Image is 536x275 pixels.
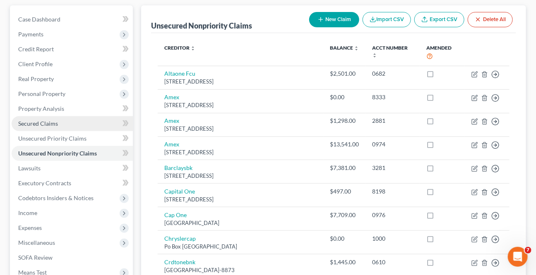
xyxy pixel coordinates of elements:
[164,188,195,195] a: Capital One
[525,247,531,253] span: 7
[330,117,359,125] div: $1,298.00
[164,243,317,251] div: Po Box [GEOGRAPHIC_DATA]
[12,131,133,146] a: Unsecured Priority Claims
[330,93,359,101] div: $0.00
[164,235,196,242] a: Chryslercap
[508,247,528,267] iframe: Intercom live chat
[373,258,413,266] div: 0610
[373,140,413,148] div: 0974
[18,150,97,157] span: Unsecured Nonpriority Claims
[164,258,195,265] a: Crdtonebnk
[12,42,133,57] a: Credit Report
[164,172,317,180] div: [STREET_ADDRESS]
[18,45,54,53] span: Credit Report
[420,40,465,66] th: Amended
[373,117,413,125] div: 2881
[18,31,43,38] span: Payments
[363,12,411,27] button: Import CSV
[164,141,179,148] a: Amex
[164,70,195,77] a: Altaone Fcu
[18,254,53,261] span: SOFA Review
[18,135,87,142] span: Unsecured Priority Claims
[373,234,413,243] div: 1000
[330,45,359,51] a: Balance unfold_more
[164,93,179,100] a: Amex
[330,69,359,78] div: $2,501.00
[12,250,133,265] a: SOFA Review
[330,258,359,266] div: $1,445.00
[18,120,58,127] span: Secured Claims
[151,21,252,31] div: Unsecured Nonpriority Claims
[164,45,195,51] a: Creditor unfold_more
[12,146,133,161] a: Unsecured Nonpriority Claims
[164,266,317,274] div: [GEOGRAPHIC_DATA]-8873
[373,93,413,101] div: 8333
[164,219,317,227] div: [GEOGRAPHIC_DATA]
[468,12,513,27] button: Delete All
[330,164,359,172] div: $7,381.00
[18,165,41,172] span: Lawsuits
[164,164,192,171] a: Barclaysbk
[164,211,187,218] a: Cap One
[330,187,359,196] div: $497.00
[12,12,133,27] a: Case Dashboard
[373,164,413,172] div: 3281
[12,116,133,131] a: Secured Claims
[12,161,133,176] a: Lawsuits
[18,224,42,231] span: Expenses
[354,46,359,51] i: unfold_more
[18,105,64,112] span: Property Analysis
[18,209,37,216] span: Income
[373,69,413,78] div: 0682
[373,187,413,196] div: 8198
[309,12,359,27] button: New Claim
[164,125,317,133] div: [STREET_ADDRESS]
[330,140,359,148] div: $13,541.00
[373,211,413,219] div: 0976
[164,196,317,203] div: [STREET_ADDRESS]
[164,117,179,124] a: Amex
[373,53,377,58] i: unfold_more
[190,46,195,51] i: unfold_more
[12,101,133,116] a: Property Analysis
[164,148,317,156] div: [STREET_ADDRESS]
[18,90,65,97] span: Personal Property
[414,12,464,27] a: Export CSV
[373,45,408,58] a: Acct Number unfold_more
[164,78,317,86] div: [STREET_ADDRESS]
[18,60,53,67] span: Client Profile
[330,211,359,219] div: $7,709.00
[18,16,60,23] span: Case Dashboard
[12,176,133,191] a: Executory Contracts
[330,234,359,243] div: $0.00
[18,179,71,187] span: Executory Contracts
[18,239,55,246] span: Miscellaneous
[164,101,317,109] div: [STREET_ADDRESS]
[18,194,94,201] span: Codebtors Insiders & Notices
[18,75,54,82] span: Real Property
